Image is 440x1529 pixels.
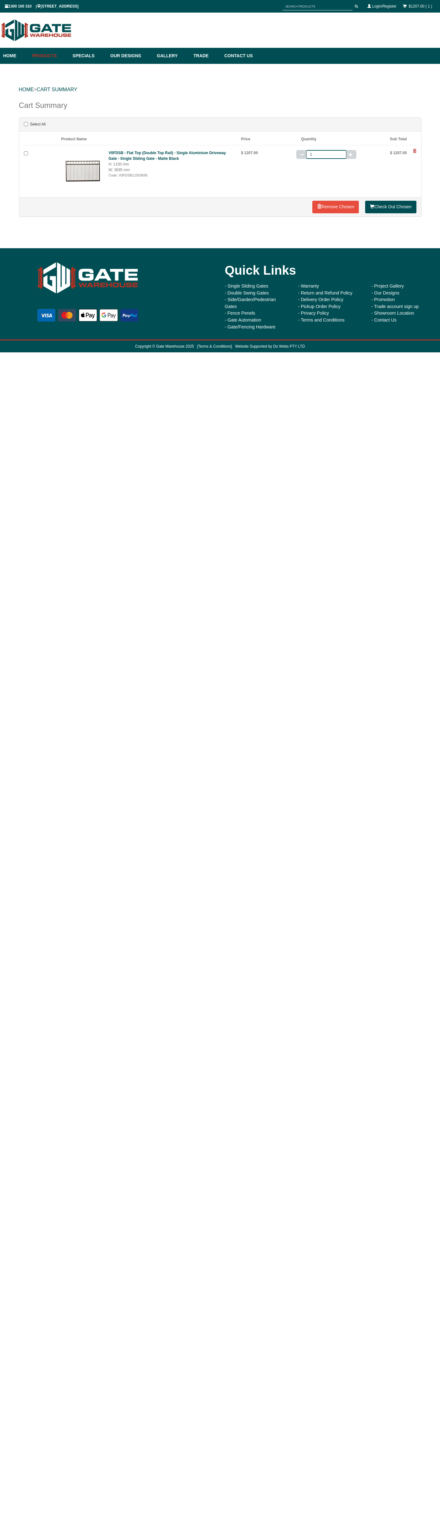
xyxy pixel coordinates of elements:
b: $ 1207.00 [390,151,407,155]
a: Check Out Chosen [365,201,416,213]
a: Contact Us [221,48,253,64]
a: - Privacy Policy [298,311,329,316]
a: - Double Swing Gates [225,290,269,295]
a: - Pickup Order Policy [298,304,341,309]
div: Quick Links [225,258,436,283]
a: $1207.00 ( 1 ) [409,4,432,8]
a: Website Supported by Do Webs PTY LTD [235,344,305,349]
b: Sub Total [390,137,407,141]
a: - Terms and Conditions [298,317,345,322]
a: - Warranty [298,283,319,288]
span: [ ] [194,344,232,349]
div: > [19,80,421,100]
b: Product Name [61,137,87,141]
a: - Project Gallery [371,283,404,288]
div: Code: V0FDSB11503695 [109,173,227,178]
a: V0FDSB - Flat Top (Double Top Rail) - Single Aluminium Driveway Gate - Single Sliding Gate - Matt... [109,151,226,161]
a: Terms & Conditions [198,344,231,349]
a: Specials [70,48,107,64]
a: - Return and Refund Policy [298,290,353,295]
a: - Our Designs [371,290,399,295]
img: v0fdsb-flat-top-double-top-rail-single-aluminium-driveway-gate-single-sliding-gate-black-matt-202... [61,150,104,193]
a: Gallery [154,48,190,64]
a: Home [3,48,29,64]
div: W: 3695 mm [109,167,227,173]
a: Products [29,48,70,64]
a: - Gate/Fencing Hardware [225,324,276,329]
a: Cart Summary [37,87,77,92]
img: Gate Warehouse [36,258,140,298]
a: Login/Register [372,4,396,8]
a: - Fence Penels [225,311,255,316]
a: - Delivery Order Policy [298,297,343,302]
input: SEARCH PRODUCTS [282,3,353,10]
a: - Trade account sign up [371,304,419,309]
a: Our Designs [107,48,154,64]
a: Remove Chosen [312,201,359,213]
input: Select All [24,122,28,126]
div: Cart Summary [19,100,421,117]
a: - Contact Us [371,317,397,322]
b: $ 1207.00 [241,151,258,155]
a: - Gate Automation [225,317,261,322]
a: - Single Sliding Gates [225,283,268,288]
a: Trade [190,48,221,64]
a: HOME [19,87,34,92]
a: - Showroom Location [371,311,414,316]
b: Quantity [301,137,316,141]
img: payment options [36,308,140,323]
b: Price [241,137,250,141]
a: - Side/Garden/Pedestrian Gates [225,297,276,309]
label: Select All [24,121,46,128]
a: - Promotion [371,297,395,302]
span: 1300 100 310 | [STREET_ADDRESS] [5,4,79,8]
div: H: 1150 mm [109,161,227,167]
